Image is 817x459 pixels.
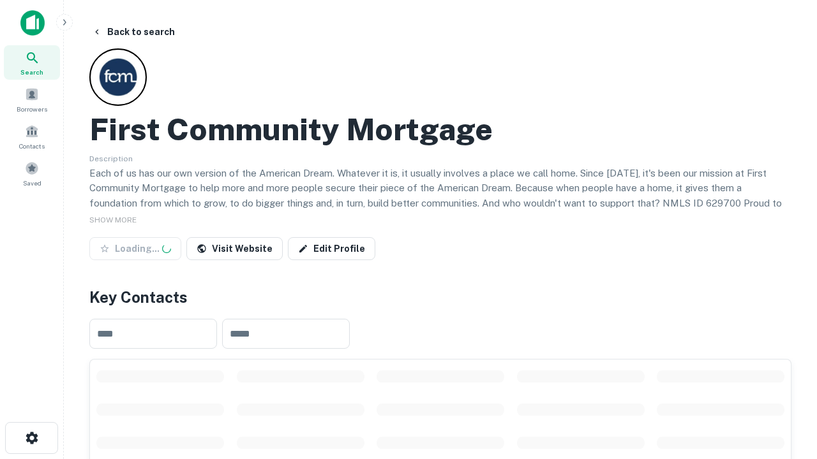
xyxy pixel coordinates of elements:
a: Search [4,45,60,80]
a: Saved [4,156,60,191]
iframe: Chat Widget [753,357,817,418]
span: Borrowers [17,104,47,114]
span: Description [89,154,133,163]
span: Contacts [19,141,45,151]
img: capitalize-icon.png [20,10,45,36]
button: Back to search [87,20,180,43]
span: Search [20,67,43,77]
a: Edit Profile [288,237,375,260]
span: Saved [23,178,41,188]
p: Each of us has our own version of the American Dream. Whatever it is, it usually involves a place... [89,166,791,226]
h4: Key Contacts [89,286,791,309]
span: SHOW MORE [89,215,137,224]
a: Borrowers [4,82,60,117]
a: Contacts [4,119,60,154]
h2: First Community Mortgage [89,111,493,148]
a: Visit Website [186,237,283,260]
